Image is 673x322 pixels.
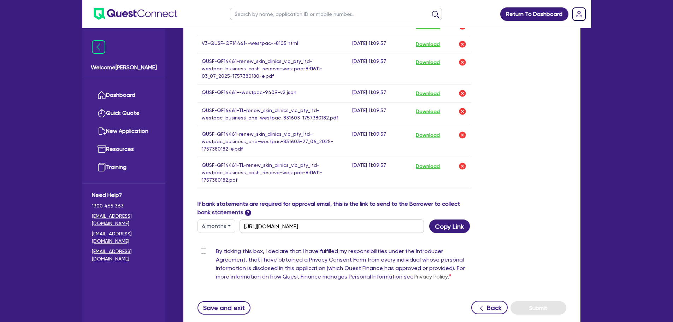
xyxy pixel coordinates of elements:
[415,40,440,49] button: Download
[92,122,156,140] a: New Application
[197,200,472,217] label: If bank statements are required for approval email, this is the link to send to the Borrower to c...
[91,63,157,72] span: Welcome [PERSON_NAME]
[197,126,348,157] td: QUSF-QF14461-renew_skin_clinics_vic_pty_ltd-westpac_business_one-westpac-831603-27_06_2025-175738...
[197,53,348,84] td: QUSF-QF14461-renew_skin_clinics_vic_pty_ltd-westpac_business_cash_reserve-westpac-831611-03_07_20...
[429,219,470,233] button: Copy Link
[458,58,467,66] img: delete-icon
[471,301,508,314] button: Back
[94,8,177,20] img: quest-connect-logo-blue
[458,40,467,48] img: delete-icon
[216,247,472,284] label: By ticking this box, I declare that I have fulfilled my responsibilities under the Introducer Agr...
[197,301,251,315] button: Save and exit
[98,163,106,171] img: training
[348,53,411,84] td: [DATE] 11:09:57
[197,103,348,126] td: QUSF-QF14461-TL-renew_skin_clinics_vic_pty_ltd-westpac_business_one-westpac-831603-1757380182.pdf
[230,8,442,20] input: Search by name, application ID or mobile number...
[98,145,106,153] img: resources
[415,89,440,98] button: Download
[197,84,348,103] td: QUSF-QF14461--westpac-9409-v2.json
[500,7,568,21] a: Return To Dashboard
[415,162,440,171] button: Download
[510,301,566,315] button: Submit
[458,89,467,98] img: delete-icon
[415,58,440,67] button: Download
[98,127,106,135] img: new-application
[245,210,251,216] span: ?
[570,5,588,23] a: Dropdown toggle
[197,35,348,53] td: V3-QUSF-QF14461--westpac--8105.html
[348,157,411,188] td: [DATE] 11:09:57
[414,273,448,280] a: Privacy Policy
[92,140,156,158] a: Resources
[92,212,156,227] a: [EMAIL_ADDRESS][DOMAIN_NAME]
[415,107,440,116] button: Download
[92,191,156,199] span: Need Help?
[197,219,235,233] button: Dropdown toggle
[92,104,156,122] a: Quick Quote
[92,202,156,210] span: 1300 465 363
[92,248,156,263] a: [EMAIL_ADDRESS][DOMAIN_NAME]
[348,35,411,53] td: [DATE] 11:09:57
[458,162,467,170] img: delete-icon
[197,157,348,188] td: QUSF-QF14461-TL-renew_skin_clinics_vic_pty_ltd-westpac_business_cash_reserve-westpac-831611-17573...
[348,84,411,103] td: [DATE] 11:09:57
[92,158,156,176] a: Training
[92,86,156,104] a: Dashboard
[458,107,467,116] img: delete-icon
[458,131,467,139] img: delete-icon
[348,126,411,157] td: [DATE] 11:09:57
[415,130,440,140] button: Download
[92,230,156,245] a: [EMAIL_ADDRESS][DOMAIN_NAME]
[98,109,106,117] img: quick-quote
[92,40,105,54] img: icon-menu-close
[348,103,411,126] td: [DATE] 11:09:57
